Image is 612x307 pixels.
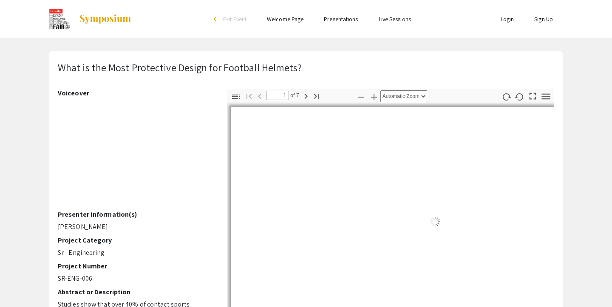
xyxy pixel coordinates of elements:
[58,274,215,284] p: SR-ENG-006
[58,236,215,244] h2: Project Category
[324,15,358,23] a: Presentations
[214,17,219,22] div: arrow_back_ios
[526,89,540,101] button: Switch to Presentation Mode
[58,100,215,210] iframe: Football Helmets and Concussions
[242,89,256,102] button: Go to First Page
[58,222,215,232] p: [PERSON_NAME]
[367,90,381,103] button: Zoom In
[223,15,246,23] span: Exit Event
[499,90,514,103] button: Rotate Clockwise
[309,89,324,102] button: Go to Last Page
[539,90,553,103] button: Tools
[266,91,289,100] input: Page
[501,15,514,23] a: Login
[299,89,313,102] button: Next Page
[354,90,368,103] button: Zoom Out
[58,89,215,97] h2: Voiceover
[79,14,132,24] img: Symposium by ForagerOne
[289,91,299,100] span: of 7
[58,248,215,258] p: Sr - Engineering
[58,288,215,296] h2: Abstract or Description
[252,89,267,102] button: Previous Page
[58,210,215,218] h2: Presenter Information(s)
[58,262,215,270] h2: Project Number
[576,269,606,301] iframe: Chat
[267,15,303,23] a: Welcome Page
[49,8,70,30] img: The 2024 CoorsTek Denver Metro Regional Science and Engineering Fair
[513,90,527,103] button: Rotate Anti-Clockwise
[534,15,553,23] a: Sign Up
[58,60,302,75] p: What is the Most Protective Design for Football Helmets?
[49,8,132,30] a: The 2024 CoorsTek Denver Metro Regional Science and Engineering Fair
[379,15,411,23] a: Live Sessions
[380,90,427,102] select: Zoom
[229,90,243,103] button: Toggle Sidebar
